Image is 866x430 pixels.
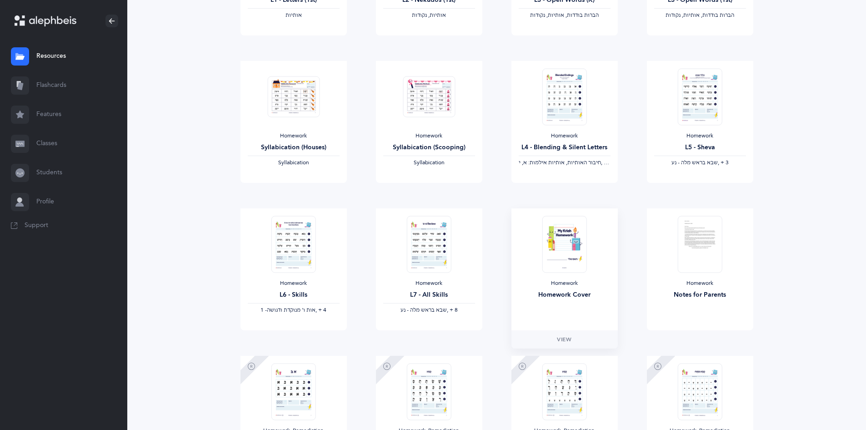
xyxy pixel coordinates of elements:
img: Homework_L4_BlendingAndSilentLetters_R_EN_thumbnail_1731217887.png [542,68,586,125]
span: ‫הברות בודדות, אותיות, נקודות‬ [666,12,734,18]
div: L6 - Skills [248,290,340,300]
span: 1 - [260,307,267,313]
span: ‫אותיות, נקודות‬ [412,12,446,18]
div: Syllabication (Houses) [248,143,340,152]
span: ‫שבא בראש מלה - נע‬ [400,307,447,313]
div: Homework [383,132,475,140]
div: Homework Cover [519,290,611,300]
img: Homework_Syllabication-EN_Red_Scooping_EN_thumbnail_1724301177.png [403,76,455,117]
img: Homework_L7_AllSkills_R_EN_thumbnail_1741220438.png [406,216,451,273]
img: Notes_to_parents_thumbnail_1591126900.png [677,216,722,273]
img: Homework_L5_Sheva_R_EN_thumbnail_1754305392.png [677,68,722,125]
div: Syllabication [248,159,340,167]
span: ‫שבא בראש מלה - נע‬ [671,159,718,166]
img: Homework_L6_Skills_R_EN_thumbnail_1731264757.png [271,216,315,273]
div: L7 - All Skills [383,290,475,300]
div: Homework [519,132,611,140]
div: ‪, + 8‬ [383,307,475,314]
span: ‫אותיות‬ [285,12,302,18]
span: View [557,335,571,344]
div: Homework [654,280,746,287]
div: L5 - Sheva [654,143,746,152]
a: View [511,330,618,349]
div: Homework [654,132,746,140]
img: Homework-Cover-EN_thumbnail_1597602968.png [542,216,586,273]
img: Homework_Syllabication-EN_Red_Houses_EN_thumbnail_1724301135.png [267,76,320,117]
img: RemediationHomework-L4_Nekudos_K_EN_thumbnail_1724298118.png [677,363,722,420]
img: RemediationHomework-L2-Nekudos-K_EN_thumbnail_1724296785.png [406,363,451,420]
div: Homework [519,280,611,287]
div: ‪, + 1‬ [519,159,611,167]
div: L4 - Blending & Silent Letters [519,143,611,152]
div: Notes for Parents [654,290,746,300]
div: Homework [248,132,340,140]
div: ‪, + 3‬ [654,159,746,167]
span: ‫חיבור האותיות, אותיות אילמות: א, י‬ [519,159,601,166]
div: Homework [383,280,475,287]
div: ‪, + 4‬ [248,307,340,314]
span: ‫אות ו' מנוקדת ודגושה‬ [267,307,315,313]
span: ‫הברות בודדות, אותיות, נקודות‬ [530,12,599,18]
div: Syllabication [383,159,475,167]
img: RemediationHomework-L1-Letters-K_2_EN_thumbnail_1724623926.png [271,363,315,420]
div: Homework [248,280,340,287]
span: Support [25,221,48,230]
img: RemediationHomework-L3-Nekudos-K_EN_thumbnail_1724337474.png [542,363,586,420]
div: Syllabication (Scooping) [383,143,475,152]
